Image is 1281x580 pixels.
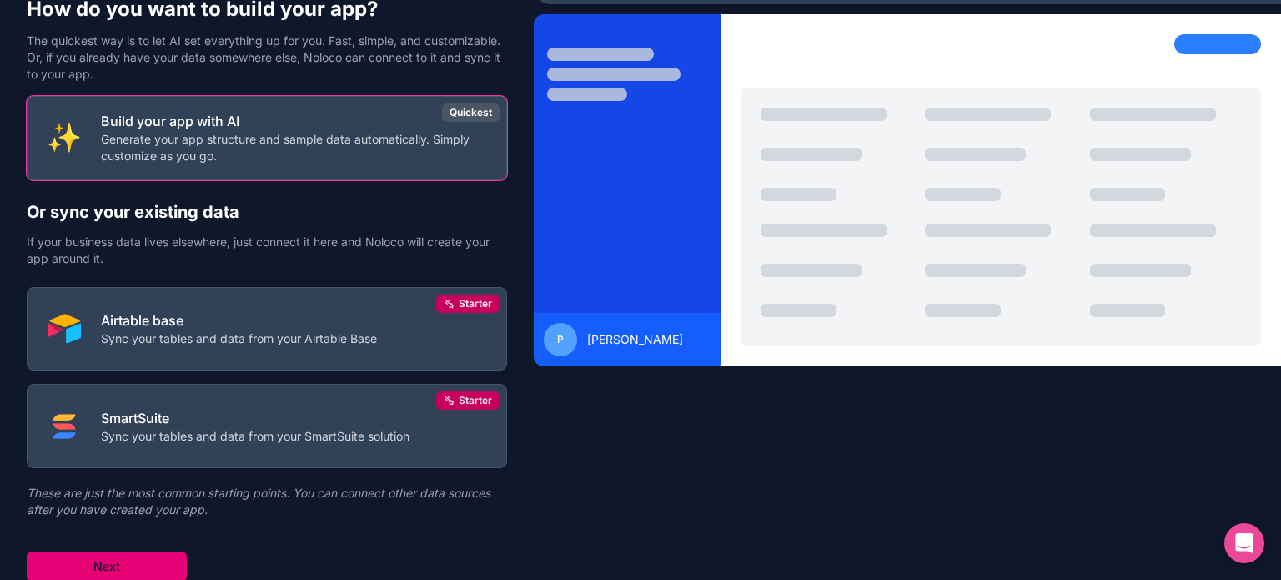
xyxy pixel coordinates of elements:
[101,428,409,445] p: Sync your tables and data from your SmartSuite solution
[557,333,564,346] span: P
[27,485,507,518] p: These are just the most common starting points. You can connect other data sources after you have...
[459,297,492,310] span: Starter
[101,330,377,347] p: Sync your tables and data from your Airtable Base
[442,103,500,122] div: Quickest
[48,312,81,345] img: AIRTABLE
[48,410,81,443] img: SMART_SUITE
[27,200,507,224] h2: Or sync your existing data
[587,331,683,348] span: [PERSON_NAME]
[101,310,377,330] p: Airtable base
[27,384,507,468] button: SMART_SUITESmartSuiteSync your tables and data from your SmartSuite solutionStarter
[101,111,486,131] p: Build your app with AI
[27,287,507,371] button: AIRTABLEAirtable baseSync your tables and data from your Airtable BaseStarter
[459,394,492,407] span: Starter
[27,96,507,180] button: INTERNAL_WITH_AIBuild your app with AIGenerate your app structure and sample data automatically. ...
[27,234,507,267] p: If your business data lives elsewhere, just connect it here and Noloco will create your app aroun...
[101,408,409,428] p: SmartSuite
[101,131,486,164] p: Generate your app structure and sample data automatically. Simply customize as you go.
[1224,523,1264,563] div: Open Intercom Messenger
[48,121,81,154] img: INTERNAL_WITH_AI
[27,33,507,83] p: The quickest way is to let AI set everything up for you. Fast, simple, and customizable. Or, if y...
